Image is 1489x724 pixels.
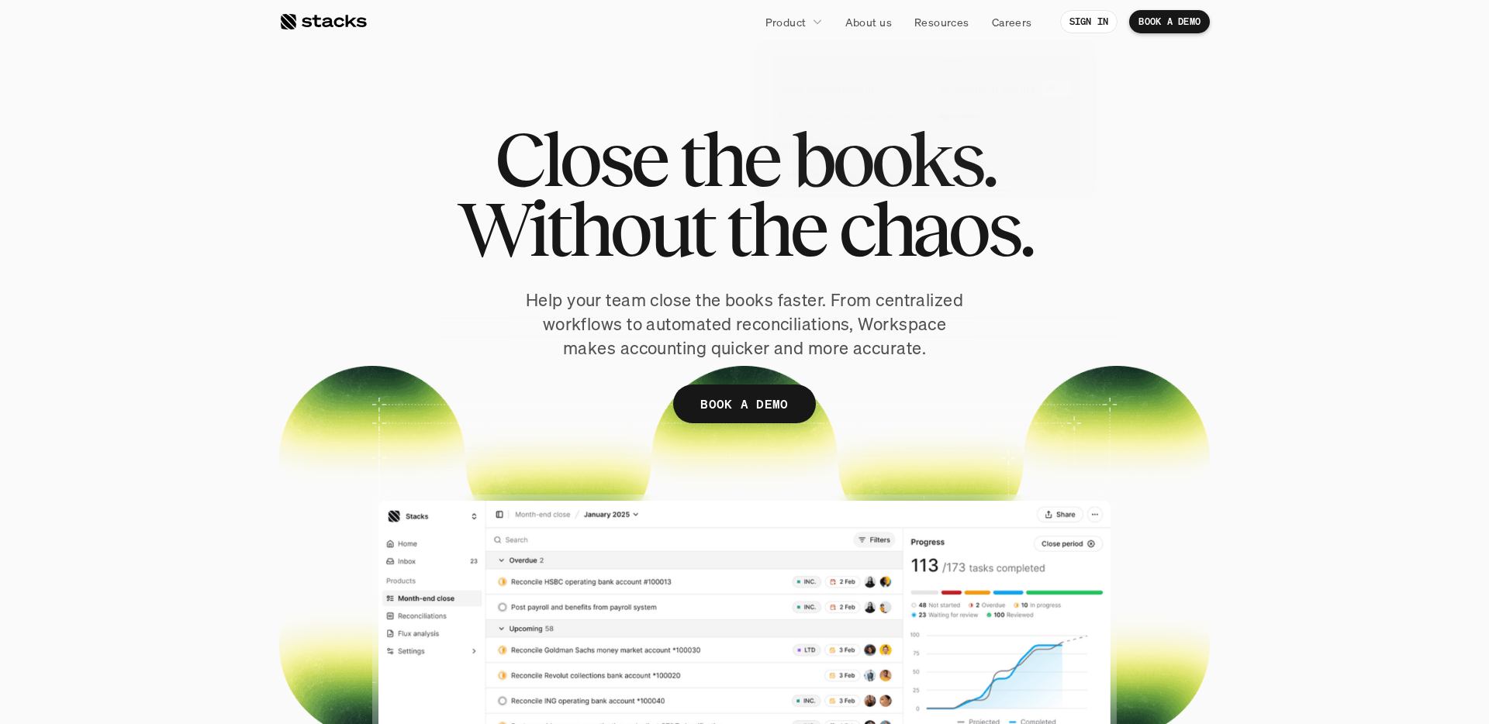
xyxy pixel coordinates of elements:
[939,109,981,125] p: Security
[700,393,789,415] p: BOOK A DEMO
[1060,10,1118,33] a: SIGN IN
[905,8,979,36] a: Resources
[914,14,969,30] p: Resources
[1046,84,1066,94] h2: BETA
[1129,10,1210,33] a: BOOK A DEMO
[673,384,816,423] a: BOOK A DEMO
[457,194,713,264] span: Without
[767,75,922,103] a: Close management
[520,288,969,360] p: Help your team close the books faster. From centralized workflows to automated reconciliations, W...
[939,57,977,68] p: Platform
[776,57,843,68] p: Financial close
[983,8,1042,36] a: Careers
[767,159,922,187] a: Analysis and reporting
[845,14,892,30] p: About us
[992,14,1032,30] p: Careers
[776,81,876,97] p: Close management
[776,164,891,181] p: Analysis and reporting
[939,81,1036,97] p: Accounting agents
[183,295,251,306] a: Privacy Policy
[767,103,922,131] a: Account reconciliations
[930,103,1085,131] a: Security
[726,194,825,264] span: the
[776,109,897,125] p: Account reconciliations
[765,14,807,30] p: Product
[776,136,852,153] p: Journal entries
[930,75,1085,103] a: Accounting agentsBETA
[495,124,666,194] span: Close
[1138,16,1201,27] p: BOOK A DEMO
[1069,16,1109,27] p: SIGN IN
[838,194,1032,264] span: chaos.
[767,131,922,159] a: Journal entries
[679,124,779,194] span: the
[836,8,901,36] a: About us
